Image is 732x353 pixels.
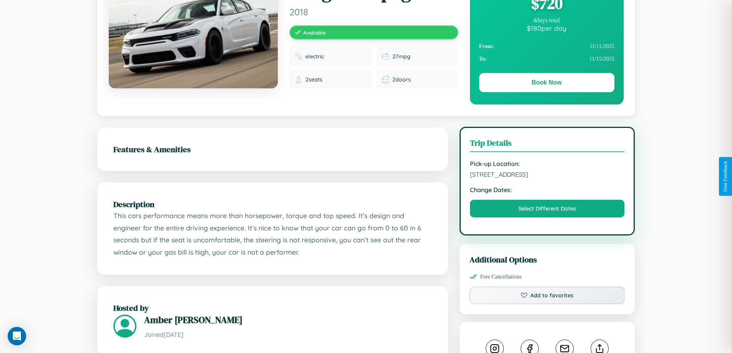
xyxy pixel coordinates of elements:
button: Add to favorites [470,287,625,304]
h2: Hosted by [113,302,432,313]
span: Free Cancellations [480,273,522,280]
img: Doors [382,76,389,83]
div: 11 / 15 / 2025 [479,53,614,65]
h3: Amber [PERSON_NAME] [144,313,432,326]
p: Joined [DATE] [144,329,432,340]
span: 2 doors [392,76,411,83]
div: $ 180 per day [479,24,614,32]
span: 2018 [289,6,458,18]
span: Available [303,29,326,36]
p: This cars performance means more than horsepower, torque and top speed. It’s design and engineer ... [113,210,432,259]
strong: Pick-up Location: [470,160,625,167]
h3: Additional Options [470,254,625,265]
span: [STREET_ADDRESS] [470,171,625,178]
h2: Description [113,199,432,210]
img: Fuel type [295,53,302,60]
strong: Change Dates: [470,186,625,194]
div: Give Feedback [723,161,728,192]
span: 2 seats [305,76,322,83]
span: electric [305,53,324,60]
h3: Trip Details [470,137,625,152]
button: Select Different Dates [470,200,625,217]
h2: Features & Amenities [113,144,432,155]
div: 11 / 11 / 2025 [479,40,614,53]
img: Fuel efficiency [382,53,389,60]
button: Book Now [479,73,614,92]
strong: From: [479,43,494,50]
div: Open Intercom Messenger [8,327,26,345]
div: 4 days total [479,17,614,24]
span: 27 mpg [392,53,410,60]
img: Seats [295,76,302,83]
strong: To: [479,56,487,62]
